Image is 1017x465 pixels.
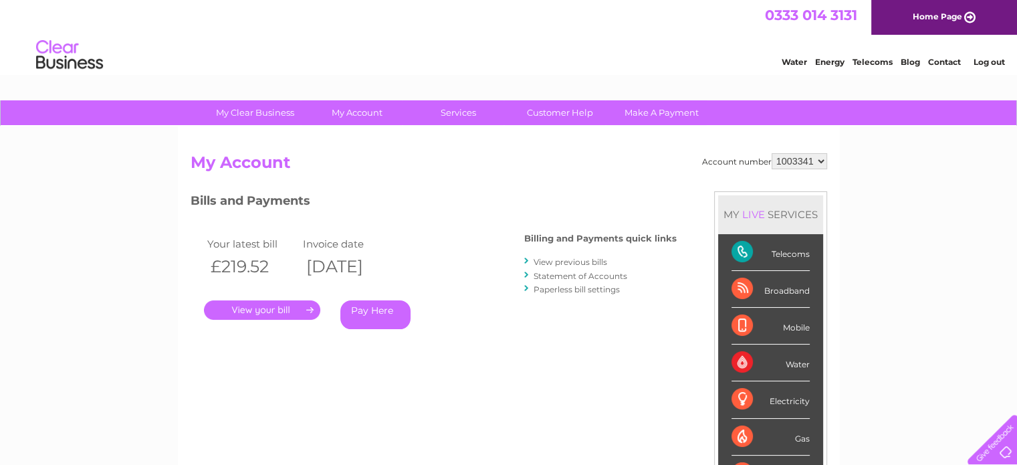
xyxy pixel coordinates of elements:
div: Broadband [731,271,810,308]
h4: Billing and Payments quick links [524,234,677,244]
td: Your latest bill [204,235,300,253]
a: Pay Here [340,300,411,329]
a: Contact [928,57,961,67]
a: Customer Help [505,100,615,125]
a: My Clear Business [200,100,310,125]
div: Clear Business is a trading name of Verastar Limited (registered in [GEOGRAPHIC_DATA] No. 3667643... [193,7,825,65]
a: Log out [973,57,1004,67]
div: Water [731,345,810,381]
a: Paperless bill settings [534,284,620,294]
a: Water [782,57,807,67]
a: View previous bills [534,257,607,267]
td: Invoice date [300,235,396,253]
a: Make A Payment [606,100,717,125]
h2: My Account [191,153,827,179]
div: MY SERVICES [718,195,823,234]
div: Mobile [731,308,810,345]
a: My Account [302,100,412,125]
th: [DATE] [300,253,396,280]
a: Energy [815,57,844,67]
a: Telecoms [853,57,893,67]
div: Electricity [731,381,810,418]
a: 0333 014 3131 [765,7,857,23]
img: logo.png [35,35,104,76]
div: Account number [702,153,827,169]
h3: Bills and Payments [191,191,677,215]
a: Services [403,100,514,125]
div: LIVE [740,208,768,221]
th: £219.52 [204,253,300,280]
a: Statement of Accounts [534,271,627,281]
a: Blog [901,57,920,67]
div: Gas [731,419,810,456]
div: Telecoms [731,234,810,271]
a: . [204,300,320,320]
